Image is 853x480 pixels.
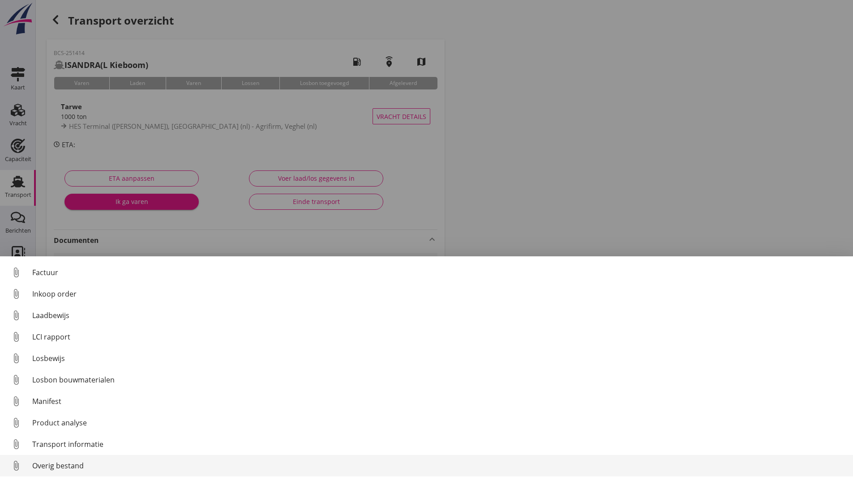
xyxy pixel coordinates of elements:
[32,353,846,364] div: Losbewijs
[32,310,846,321] div: Laadbewijs
[9,351,23,365] i: attach_file
[9,373,23,387] i: attach_file
[9,459,23,473] i: attach_file
[9,416,23,430] i: attach_file
[32,417,846,428] div: Product analyse
[9,265,23,280] i: attach_file
[32,396,846,407] div: Manifest
[32,460,846,471] div: Overig bestand
[9,330,23,344] i: attach_file
[32,289,846,299] div: Inkoop order
[9,287,23,301] i: attach_file
[9,308,23,323] i: attach_file
[32,439,846,450] div: Transport informatie
[32,374,846,385] div: Losbon bouwmaterialen
[32,267,846,278] div: Factuur
[9,394,23,408] i: attach_file
[9,437,23,451] i: attach_file
[32,331,846,342] div: LCI rapport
